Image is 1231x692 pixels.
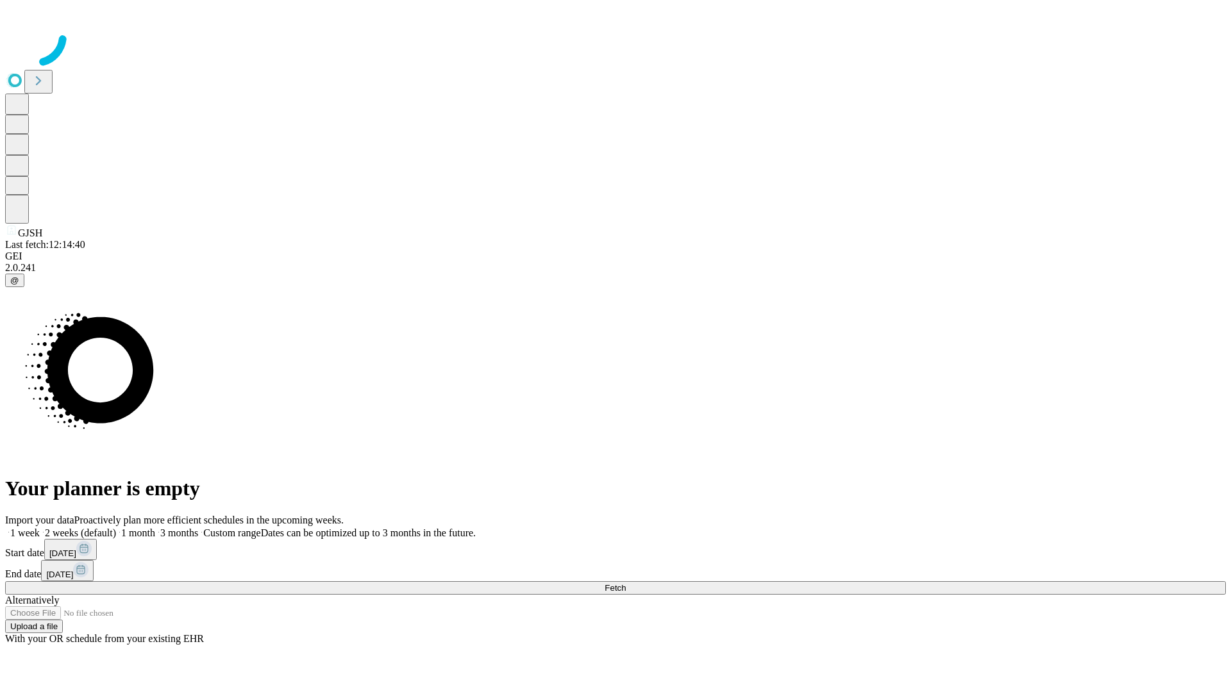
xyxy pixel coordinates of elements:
[5,633,204,644] span: With your OR schedule from your existing EHR
[5,539,1226,560] div: Start date
[5,595,59,605] span: Alternatively
[5,477,1226,500] h1: Your planner is empty
[5,581,1226,595] button: Fetch
[5,262,1226,274] div: 2.0.241
[46,570,73,579] span: [DATE]
[5,560,1226,581] div: End date
[261,527,476,538] span: Dates can be optimized up to 3 months in the future.
[121,527,155,538] span: 1 month
[18,227,42,238] span: GJSH
[5,515,74,525] span: Import your data
[74,515,344,525] span: Proactively plan more efficient schedules in the upcoming weeks.
[5,620,63,633] button: Upload a file
[45,527,116,538] span: 2 weeks (default)
[5,251,1226,262] div: GEI
[203,527,260,538] span: Custom range
[49,548,76,558] span: [DATE]
[41,560,94,581] button: [DATE]
[10,527,40,538] span: 1 week
[160,527,198,538] span: 3 months
[5,239,85,250] span: Last fetch: 12:14:40
[605,583,626,593] span: Fetch
[5,274,24,287] button: @
[10,276,19,285] span: @
[44,539,97,560] button: [DATE]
